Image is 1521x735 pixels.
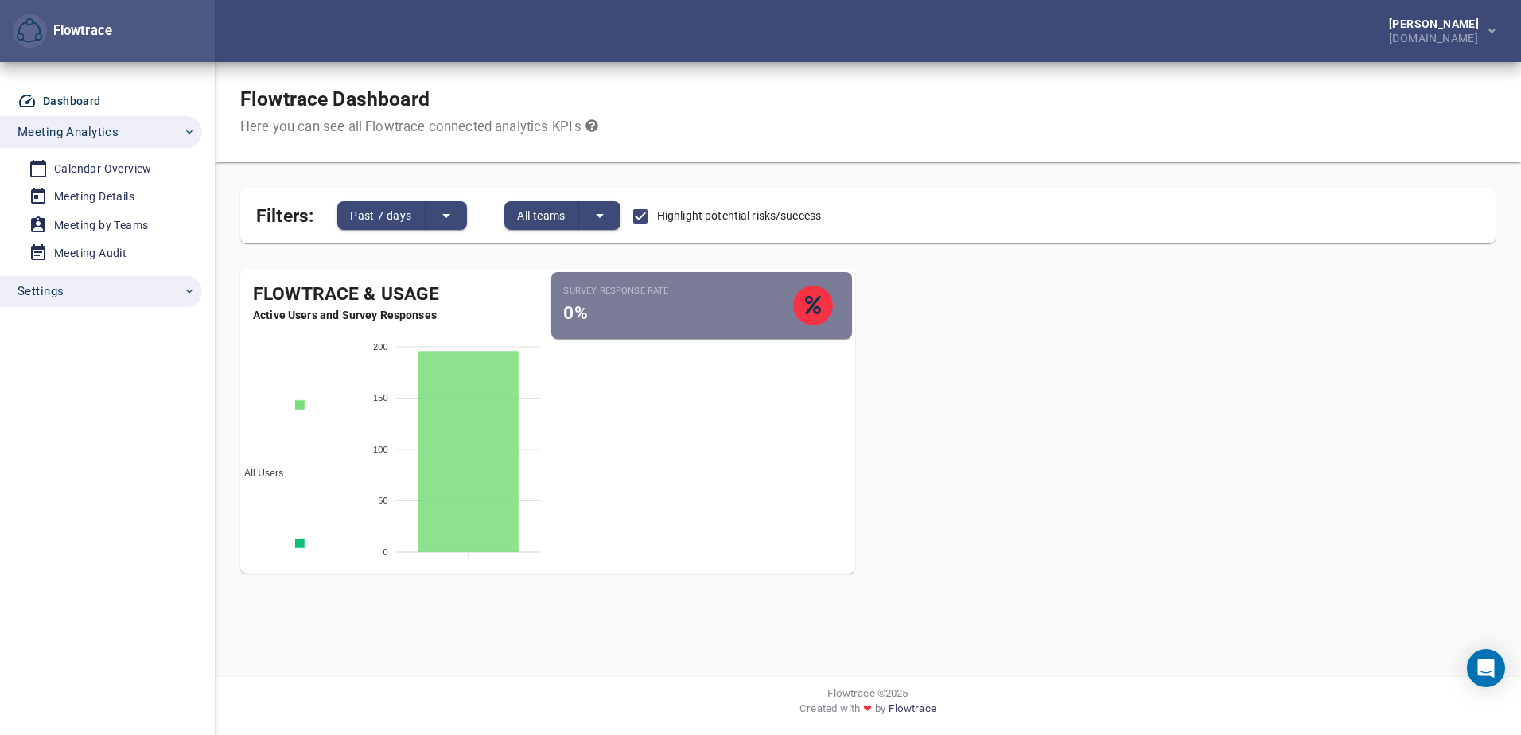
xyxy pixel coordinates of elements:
[232,468,283,479] span: All Users
[1363,14,1508,49] button: [PERSON_NAME][DOMAIN_NAME]
[383,547,388,557] tspan: 0
[504,201,579,230] button: All teams
[13,14,112,49] div: Flowtrace
[54,187,134,207] div: Meeting Details
[378,496,388,505] tspan: 50
[373,342,388,352] tspan: 200
[564,285,794,297] small: Survey Response Rate
[228,701,1508,722] div: Created with
[17,18,42,44] img: Flowtrace
[373,393,388,402] tspan: 150
[875,701,885,722] span: by
[240,282,547,308] div: Flowtrace & Usage
[827,686,908,701] span: Flowtrace © 2025
[564,302,588,324] span: 0%
[54,159,152,179] div: Calendar Overview
[43,91,101,111] div: Dashboard
[1389,29,1485,44] div: [DOMAIN_NAME]
[1467,649,1505,687] div: Open Intercom Messenger
[54,243,126,263] div: Meeting Audit
[504,201,620,230] div: split button
[240,118,598,137] div: Here you can see all Flowtrace connected analytics KPI's
[657,208,821,224] span: Highlight potential risks/success
[240,307,547,323] span: Active Users and Survey Responses
[860,701,875,716] span: ❤
[337,201,466,230] div: split button
[240,87,598,111] h1: Flowtrace Dashboard
[18,122,119,142] span: Meeting Analytics
[337,201,425,230] button: Past 7 days
[18,281,64,301] span: Settings
[373,445,388,454] tspan: 100
[350,206,411,225] span: Past 7 days
[1389,18,1485,29] div: [PERSON_NAME]
[47,21,112,41] div: Flowtrace
[517,206,566,225] span: All teams
[13,14,47,49] button: Flowtrace
[54,216,148,235] div: Meeting by Teams
[256,196,313,230] span: Filters:
[889,701,936,722] a: Flowtrace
